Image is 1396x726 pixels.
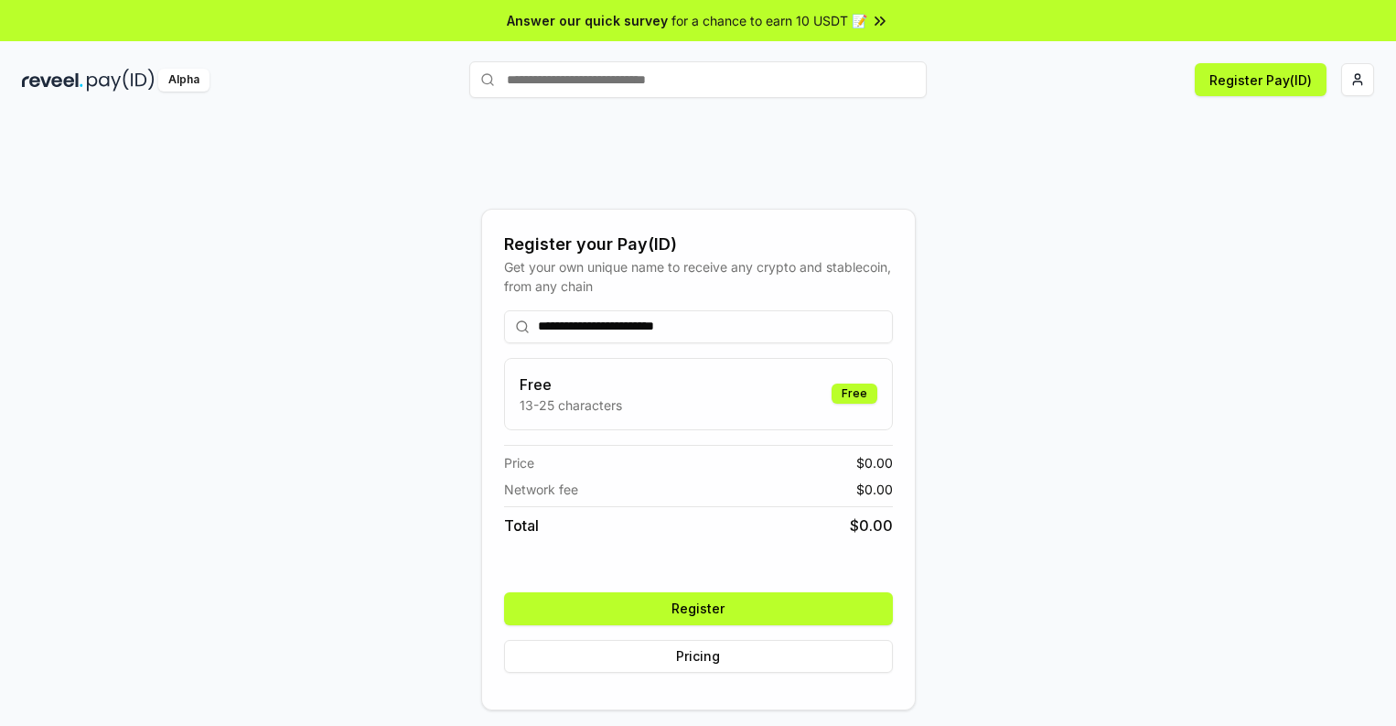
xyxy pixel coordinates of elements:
[504,640,893,673] button: Pricing
[504,515,539,536] span: Total
[1195,63,1326,96] button: Register Pay(ID)
[832,384,877,404] div: Free
[504,453,534,472] span: Price
[856,453,893,472] span: $ 0.00
[520,374,622,396] h3: Free
[856,480,893,499] span: $ 0.00
[504,257,893,296] div: Get your own unique name to receive any crypto and stablecoin, from any chain
[504,480,578,499] span: Network fee
[850,515,893,536] span: $ 0.00
[87,69,155,92] img: pay_id
[671,11,867,30] span: for a chance to earn 10 USDT 📝
[22,69,83,92] img: reveel_dark
[520,396,622,415] p: 13-25 characters
[504,232,893,257] div: Register your Pay(ID)
[158,69,209,92] div: Alpha
[507,11,668,30] span: Answer our quick survey
[504,592,893,625] button: Register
